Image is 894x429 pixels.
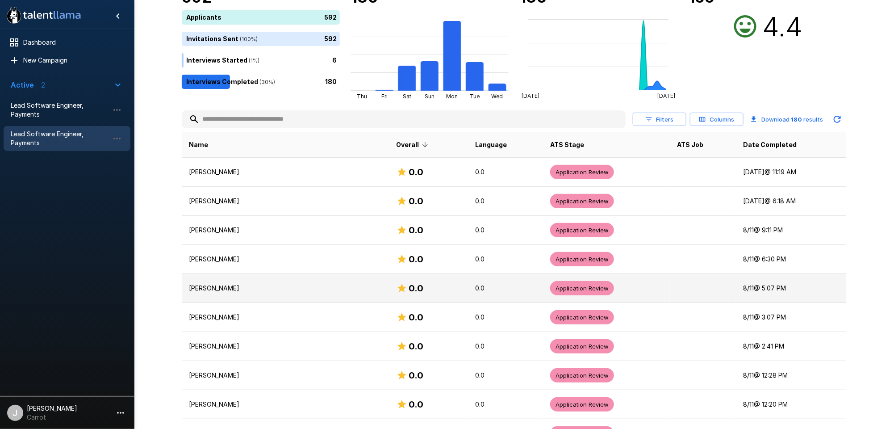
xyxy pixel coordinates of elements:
p: [PERSON_NAME] [189,313,382,322]
p: [PERSON_NAME] [189,371,382,380]
span: Application Review [550,226,614,235]
p: [PERSON_NAME] [189,197,382,206]
p: 0.0 [476,255,536,264]
span: Application Review [550,313,614,322]
h6: 0.0 [409,223,424,237]
tspan: Thu [357,93,367,100]
td: 8/11 @ 12:20 PM [736,390,846,419]
p: [PERSON_NAME] [189,168,382,177]
p: 592 [324,34,337,43]
p: 0.0 [476,342,536,351]
h6: 0.0 [409,252,424,266]
span: ATS Stage [550,139,584,150]
span: ATS Job [677,139,703,150]
p: [PERSON_NAME] [189,255,382,264]
button: Download 180 results [747,110,827,128]
td: 8/11 @ 3:07 PM [736,303,846,332]
td: [DATE] @ 11:19 AM [736,158,846,187]
h6: 0.0 [409,165,424,179]
span: Date Completed [743,139,797,150]
h6: 0.0 [409,310,424,324]
h6: 0.0 [409,194,424,208]
h6: 0.0 [409,281,424,295]
button: Columns [690,113,744,126]
tspan: [DATE] [522,93,539,99]
tspan: Wed [492,93,503,100]
h6: 0.0 [409,368,424,383]
p: 0.0 [476,313,536,322]
p: 0.0 [476,400,536,409]
p: 0.0 [476,284,536,293]
span: Application Review [550,255,614,264]
p: [PERSON_NAME] [189,284,382,293]
b: 180 [791,116,802,123]
span: Overall [397,139,431,150]
p: 6 [332,55,337,65]
span: Language [476,139,507,150]
span: Application Review [550,342,614,351]
p: 180 [325,77,337,86]
span: Application Review [550,168,614,177]
p: [PERSON_NAME] [189,226,382,235]
td: 8/11 @ 9:11 PM [736,216,846,245]
tspan: Tue [470,93,480,100]
tspan: [DATE] [657,93,675,99]
button: Filters [633,113,686,126]
span: Name [189,139,208,150]
td: 8/11 @ 2:41 PM [736,332,846,361]
button: Updated Today - 8:30 AM [828,110,846,128]
h6: 0.0 [409,397,424,412]
tspan: Sun [425,93,434,100]
span: Application Review [550,197,614,206]
td: 8/11 @ 5:07 PM [736,274,846,303]
td: [DATE] @ 6:18 AM [736,187,846,216]
h2: 4.4 [762,10,802,42]
tspan: Fri [381,93,388,100]
td: 8/11 @ 12:28 PM [736,361,846,390]
p: [PERSON_NAME] [189,400,382,409]
p: 0.0 [476,197,536,206]
p: 0.0 [476,226,536,235]
span: Application Review [550,400,614,409]
h6: 0.0 [409,339,424,353]
p: [PERSON_NAME] [189,342,382,351]
p: 592 [324,13,337,22]
span: Application Review [550,371,614,380]
tspan: Sat [403,93,411,100]
td: 8/11 @ 6:30 PM [736,245,846,274]
p: 0.0 [476,168,536,177]
p: 0.0 [476,371,536,380]
span: Application Review [550,284,614,293]
tspan: Mon [447,93,458,100]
